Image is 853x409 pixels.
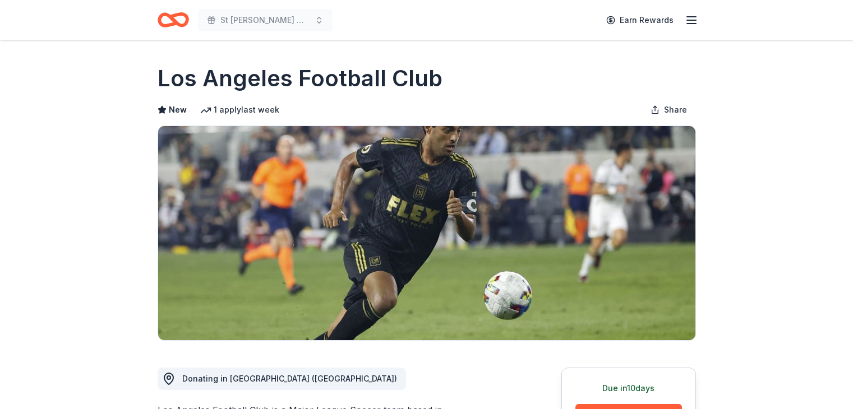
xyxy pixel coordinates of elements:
[642,99,696,121] button: Share
[200,103,279,117] div: 1 apply last week
[220,13,310,27] span: St [PERSON_NAME] Memorial Golf Tournament
[600,10,680,30] a: Earn Rewards
[158,7,189,33] a: Home
[575,382,682,395] div: Due in 10 days
[158,126,695,340] img: Image for Los Angeles Football Club
[198,9,333,31] button: St [PERSON_NAME] Memorial Golf Tournament
[169,103,187,117] span: New
[182,374,397,383] span: Donating in [GEOGRAPHIC_DATA] ([GEOGRAPHIC_DATA])
[158,63,442,94] h1: Los Angeles Football Club
[664,103,687,117] span: Share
